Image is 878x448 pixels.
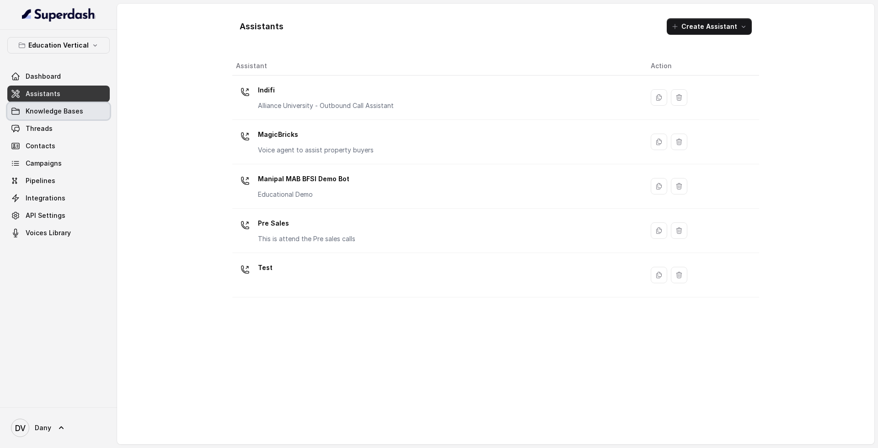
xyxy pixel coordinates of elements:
span: Contacts [26,141,55,151]
p: Manipal MAB BFSI Demo Bot [258,172,349,186]
p: This is attend the Pre sales calls [258,234,355,243]
a: Pipelines [7,173,110,189]
p: Educational Demo [258,190,349,199]
a: Dany [7,415,110,441]
a: Threads [7,120,110,137]
span: Threads [26,124,53,133]
button: Create Assistant [667,18,752,35]
p: Indifi [258,83,394,97]
p: Alliance University - Outbound Call Assistant [258,101,394,110]
span: Pipelines [26,176,55,185]
span: Integrations [26,194,65,203]
p: Education Vertical [28,40,89,51]
p: Voice agent to assist property buyers [258,146,374,155]
a: Knowledge Bases [7,103,110,119]
text: DV [15,423,26,433]
p: Pre Sales [258,216,355,231]
a: Voices Library [7,225,110,241]
span: Campaigns [26,159,62,168]
a: Assistants [7,86,110,102]
span: Dashboard [26,72,61,81]
img: light.svg [22,7,96,22]
th: Action [643,57,759,76]
a: Integrations [7,190,110,206]
a: API Settings [7,207,110,224]
p: MagicBricks [258,127,374,142]
span: Assistants [26,89,60,98]
a: Contacts [7,138,110,154]
h1: Assistants [240,19,284,34]
span: Voices Library [26,228,71,237]
button: Education Vertical [7,37,110,54]
span: Dany [35,423,51,432]
span: Knowledge Bases [26,107,83,116]
p: Test [258,260,273,275]
a: Dashboard [7,68,110,85]
span: API Settings [26,211,65,220]
a: Campaigns [7,155,110,172]
th: Assistant [232,57,643,76]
